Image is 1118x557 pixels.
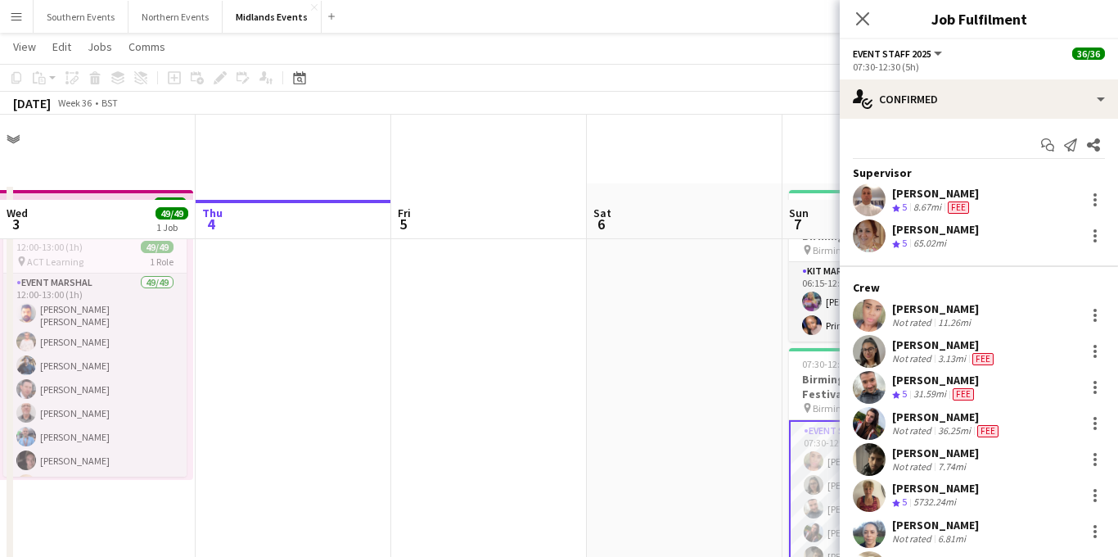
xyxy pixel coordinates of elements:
span: 36/36 [1072,48,1105,60]
div: [DATE] [13,95,51,111]
span: Fee [977,425,999,437]
div: 8.67mi [910,201,944,215]
span: 5 [902,237,907,249]
app-card-role: Kit Marshal2/206:15-12:30 (6h15m)[PERSON_NAME]Princess [PERSON_NAME] [789,262,972,342]
div: [PERSON_NAME] [892,222,979,237]
span: Jobs [88,39,112,54]
span: Comms [128,39,165,54]
span: Edit [52,39,71,54]
div: 7.74mi [935,460,969,473]
div: [PERSON_NAME] [892,410,1002,424]
a: Comms [122,36,172,57]
div: 1 Job [156,221,187,233]
span: 5 [395,215,411,233]
div: 5732.24mi [910,496,959,509]
div: Not rated [892,316,935,328]
span: Fee [953,388,974,401]
span: Wed [7,206,28,220]
div: 07:30-12:30 (5h) [853,61,1105,73]
span: ACT Learning [27,256,83,268]
app-job-card: 12:00-13:00 (1h)49/49 ACT Learning1 RoleEvent Marshal49/4912:00-13:00 (1h)[PERSON_NAME] [PERSON_N... [3,234,187,477]
span: 12:00-13:00 (1h) [16,241,83,253]
button: Northern Events [128,1,223,33]
span: Fee [948,202,969,214]
button: Midlands Events [223,1,322,33]
div: Confirmed [840,79,1118,119]
span: Thu [202,206,223,220]
span: 3 [4,215,28,233]
span: Event Staff 2025 [853,48,931,60]
span: 1 Role [150,256,174,268]
div: [PERSON_NAME] [892,446,979,460]
a: Jobs [81,36,119,57]
div: Crew has different fees then in role [969,352,997,365]
div: Crew has different fees then in role [944,201,972,215]
span: Week 36 [54,97,95,109]
h3: ACT Training [29,197,100,211]
div: Not rated [892,424,935,437]
span: 49/49 [141,241,174,253]
div: Supervisor [840,165,1118,180]
span: 07:30-12:30 (5h) [802,358,868,370]
span: Birmingham Running Festival [813,244,935,256]
div: [PERSON_NAME] [892,337,997,352]
span: Sun [789,206,809,220]
span: Fri [398,206,411,220]
h3: Birmingham Running Festival [789,372,972,401]
div: 31.59mi [910,387,949,401]
span: 49/49 [156,207,188,220]
div: BST [101,97,118,109]
div: 3.13mi [935,352,969,365]
span: 49/49 [154,197,187,210]
div: [PERSON_NAME] [892,373,979,387]
span: 4 [200,215,223,233]
app-job-card: 06:15-12:30 (6h15m)2/2RT Kit Assistant - Birmingham Running Festival Birmingham Running Festival1... [789,190,972,342]
div: Crew [840,280,1118,295]
div: [PERSON_NAME] [892,518,979,532]
a: Edit [46,36,78,57]
div: [PERSON_NAME] [892,481,979,496]
span: Fee [972,353,994,365]
div: 65.02mi [910,237,949,251]
span: Sat [593,206,611,220]
div: Not rated [892,460,935,473]
span: 7 [787,215,809,233]
span: View [13,39,36,54]
div: Not rated [892,352,935,365]
div: Not rated [892,532,935,545]
h3: Job Fulfilment [840,8,1118,29]
div: Crew has different fees then in role [949,387,977,401]
span: 5 [902,201,907,213]
div: [PERSON_NAME] [892,301,979,316]
div: 11.26mi [935,316,974,328]
div: Crew has different fees then in role [974,424,1002,437]
div: [PERSON_NAME] [892,186,979,201]
div: 6.81mi [935,532,969,545]
a: View [7,36,43,57]
div: 36.25mi [935,424,974,437]
button: Event Staff 2025 [853,48,944,60]
button: Southern Events [34,1,128,33]
span: 5 [902,387,907,400]
span: 6 [591,215,611,233]
span: Birmingham Running Festival [813,402,935,414]
span: 5 [902,496,907,508]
